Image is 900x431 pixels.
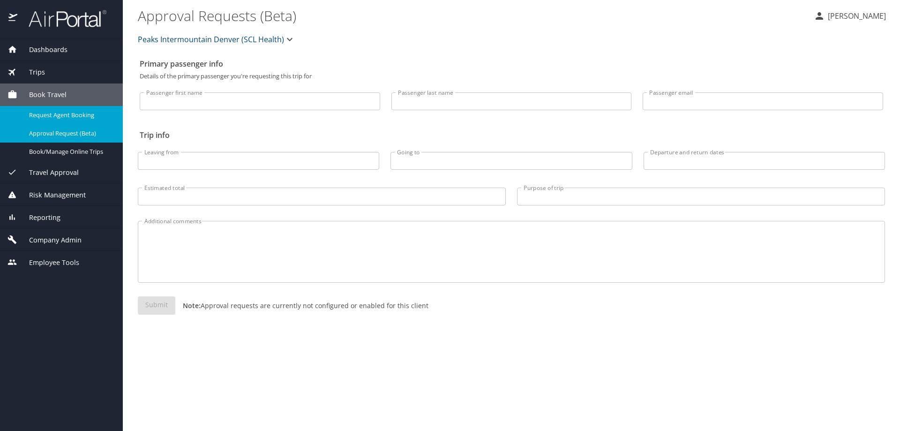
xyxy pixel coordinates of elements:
[825,10,886,22] p: [PERSON_NAME]
[810,8,890,24] button: [PERSON_NAME]
[17,90,67,100] span: Book Travel
[17,212,60,223] span: Reporting
[17,67,45,77] span: Trips
[29,111,112,120] span: Request Agent Booking
[29,147,112,156] span: Book/Manage Online Trips
[134,30,299,49] button: Peaks Intermountain Denver (SCL Health)
[8,9,18,28] img: icon-airportal.png
[175,301,428,310] p: Approval requests are currently not configured or enabled for this client
[29,129,112,138] span: Approval Request (Beta)
[138,1,806,30] h1: Approval Requests (Beta)
[138,33,284,46] span: Peaks Intermountain Denver (SCL Health)
[140,73,883,79] p: Details of the primary passenger you're requesting this trip for
[18,9,106,28] img: airportal-logo.png
[140,128,883,143] h2: Trip info
[17,257,79,268] span: Employee Tools
[17,167,79,178] span: Travel Approval
[17,190,86,200] span: Risk Management
[183,301,201,310] strong: Note:
[17,235,82,245] span: Company Admin
[140,56,883,71] h2: Primary passenger info
[17,45,67,55] span: Dashboards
